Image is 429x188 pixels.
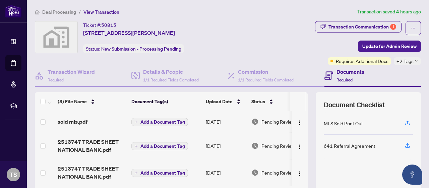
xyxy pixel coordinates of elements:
[238,77,294,82] span: 1/1 Required Fields Completed
[55,92,129,111] th: (3) File Name
[324,142,375,149] div: 641 Referral Agreement
[42,9,76,15] span: Deal Processing
[336,77,353,82] span: Required
[140,144,185,148] span: Add a Document Tag
[249,92,306,111] th: Status
[203,132,249,159] td: [DATE]
[203,159,249,186] td: [DATE]
[83,44,184,53] div: Status:
[206,98,233,105] span: Upload Date
[261,118,295,125] span: Pending Review
[134,120,138,124] span: plus
[131,169,188,177] button: Add a Document Tag
[411,26,416,30] span: ellipsis
[390,24,396,30] div: 1
[336,57,388,65] span: Requires Additional Docs
[261,142,295,149] span: Pending Review
[203,92,249,111] th: Upload Date
[131,142,188,150] button: Add a Document Tag
[101,46,181,52] span: New Submission - Processing Pending
[48,68,95,76] h4: Transaction Wizard
[134,144,138,148] span: plus
[5,5,21,17] img: logo
[134,171,138,175] span: plus
[251,98,265,105] span: Status
[58,165,126,181] span: 2513747 TRADE SHEET NATIONAL BANK.pdf
[415,60,418,63] span: down
[402,165,422,185] button: Open asap
[203,111,249,132] td: [DATE]
[261,169,295,176] span: Pending Review
[48,77,64,82] span: Required
[238,68,294,76] h4: Commission
[362,41,417,52] span: Update for Admin Review
[101,22,116,28] span: 50815
[294,116,305,127] button: Logo
[251,169,259,176] img: Document Status
[251,118,259,125] img: Document Status
[297,171,302,176] img: Logo
[294,167,305,178] button: Logo
[129,92,203,111] th: Document Tag(s)
[131,118,188,126] button: Add a Document Tag
[58,98,87,105] span: (3) File Name
[336,68,364,76] h4: Documents
[358,41,421,52] button: Update for Admin Review
[396,57,414,65] span: +2 Tags
[251,142,259,149] img: Document Status
[140,120,185,124] span: Add a Document Tag
[324,120,363,127] div: MLS Sold Print Out
[35,21,77,53] img: svg%3e
[297,144,302,149] img: Logo
[324,100,385,110] span: Document Checklist
[83,29,175,37] span: [STREET_ADDRESS][PERSON_NAME]
[83,21,116,29] div: Ticket #:
[294,140,305,151] button: Logo
[35,10,40,14] span: home
[10,170,17,179] span: TS
[58,138,126,154] span: 2513747 TRADE SHEET NATIONAL BANK.pdf
[297,120,302,125] img: Logo
[357,8,421,16] article: Transaction saved 4 hours ago
[83,9,119,15] span: View Transaction
[328,21,396,32] div: Transaction Communication
[315,21,402,33] button: Transaction Communication1
[140,171,185,175] span: Add a Document Tag
[58,118,87,126] span: sold mls.pdf
[131,142,188,150] button: Add a Document Tag
[143,77,199,82] span: 1/1 Required Fields Completed
[143,68,199,76] h4: Details & People
[79,8,81,16] li: /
